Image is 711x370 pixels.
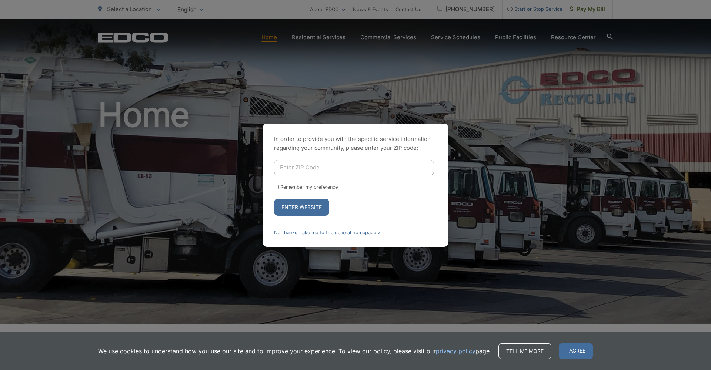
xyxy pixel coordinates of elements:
button: Enter Website [274,199,329,216]
p: We use cookies to understand how you use our site and to improve your experience. To view our pol... [98,347,491,356]
a: No thanks, take me to the general homepage > [274,230,381,235]
p: In order to provide you with the specific service information regarding your community, please en... [274,135,437,152]
label: Remember my preference [280,184,338,190]
a: privacy policy [436,347,475,356]
input: Enter ZIP Code [274,160,434,175]
span: I agree [559,343,593,359]
a: Tell me more [498,343,551,359]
